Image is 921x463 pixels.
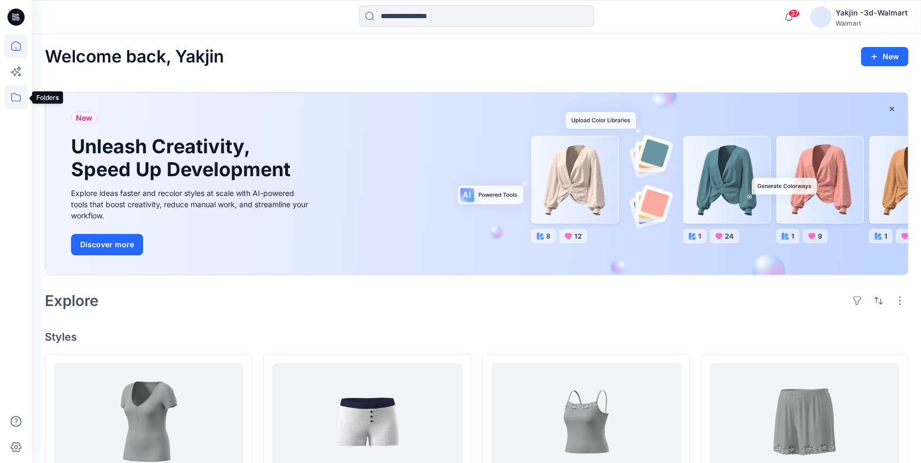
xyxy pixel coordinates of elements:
div: Yakjin -3d-Walmart [836,6,908,19]
h4: Styles [45,331,908,343]
button: New [861,47,908,66]
div: Walmart [836,19,908,27]
h2: Welcome back, Yakjin [45,47,224,67]
a: Discover more [71,234,311,255]
img: avatar [810,6,831,28]
button: Discover more [71,234,143,255]
h1: Unleash Creativity, Speed Up Development [71,135,295,181]
span: 37 [788,9,800,18]
h2: Explore [45,292,99,309]
span: New [76,112,92,124]
div: Explore ideas faster and recolor styles at scale with AI-powered tools that boost creativity, red... [71,187,311,221]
